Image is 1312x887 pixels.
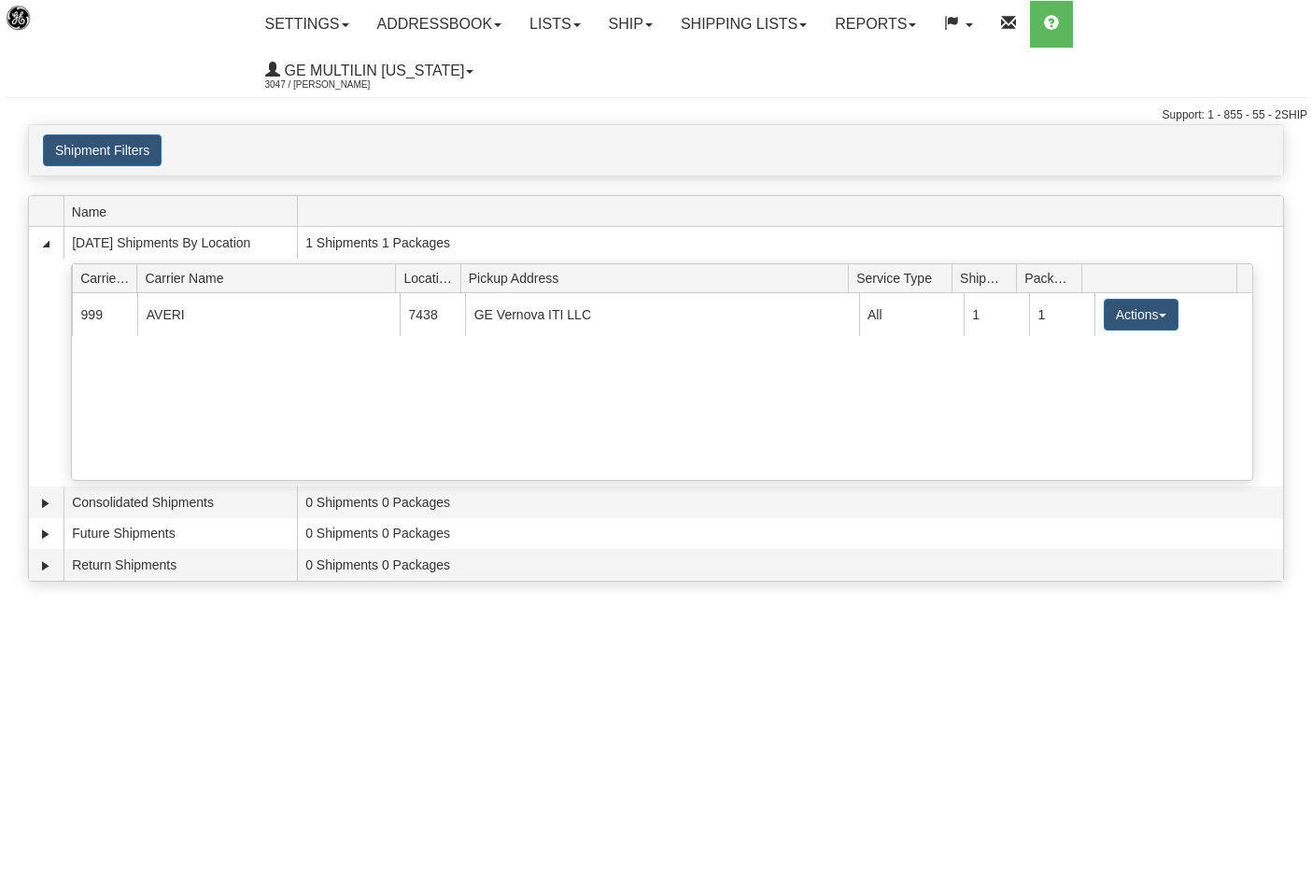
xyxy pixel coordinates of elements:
[469,263,849,292] span: Pickup Address
[400,293,465,335] td: 7438
[297,549,1283,581] td: 0 Shipments 0 Packages
[297,227,1283,259] td: 1 Shipments 1 Packages
[36,234,55,253] a: Collapse
[36,556,55,575] a: Expand
[960,263,1017,292] span: Shipments
[36,494,55,513] a: Expand
[72,197,297,226] span: Name
[72,293,137,335] td: 999
[145,263,395,292] span: Carrier Name
[80,263,137,292] span: Carrier Id
[821,1,930,48] a: Reports
[1029,293,1094,335] td: 1
[667,1,821,48] a: Shipping lists
[265,76,405,94] span: 3047 / [PERSON_NAME]
[63,227,297,259] td: [DATE] Shipments By Location
[63,549,297,581] td: Return Shipments
[595,1,667,48] a: Ship
[297,486,1283,518] td: 0 Shipments 0 Packages
[5,107,1307,123] div: Support: 1 - 855 - 55 - 2SHIP
[856,263,952,292] span: Service Type
[964,293,1029,335] td: 1
[859,293,964,335] td: All
[465,293,858,335] td: GE Vernova ITI LLC
[251,1,363,48] a: Settings
[251,48,488,94] a: GE Multilin [US_STATE] 3047 / [PERSON_NAME]
[1269,348,1310,539] iframe: chat widget
[1024,263,1081,292] span: Packages
[1104,299,1178,331] button: Actions
[5,5,100,52] img: logo3047.jpg
[43,134,162,166] button: Shipment Filters
[63,518,297,550] td: Future Shipments
[363,1,516,48] a: Addressbook
[515,1,594,48] a: Lists
[403,263,460,292] span: Location Id
[137,293,400,335] td: AVERI
[297,518,1283,550] td: 0 Shipments 0 Packages
[36,525,55,543] a: Expand
[63,486,297,518] td: Consolidated Shipments
[280,63,465,78] span: GE Multilin [US_STATE]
